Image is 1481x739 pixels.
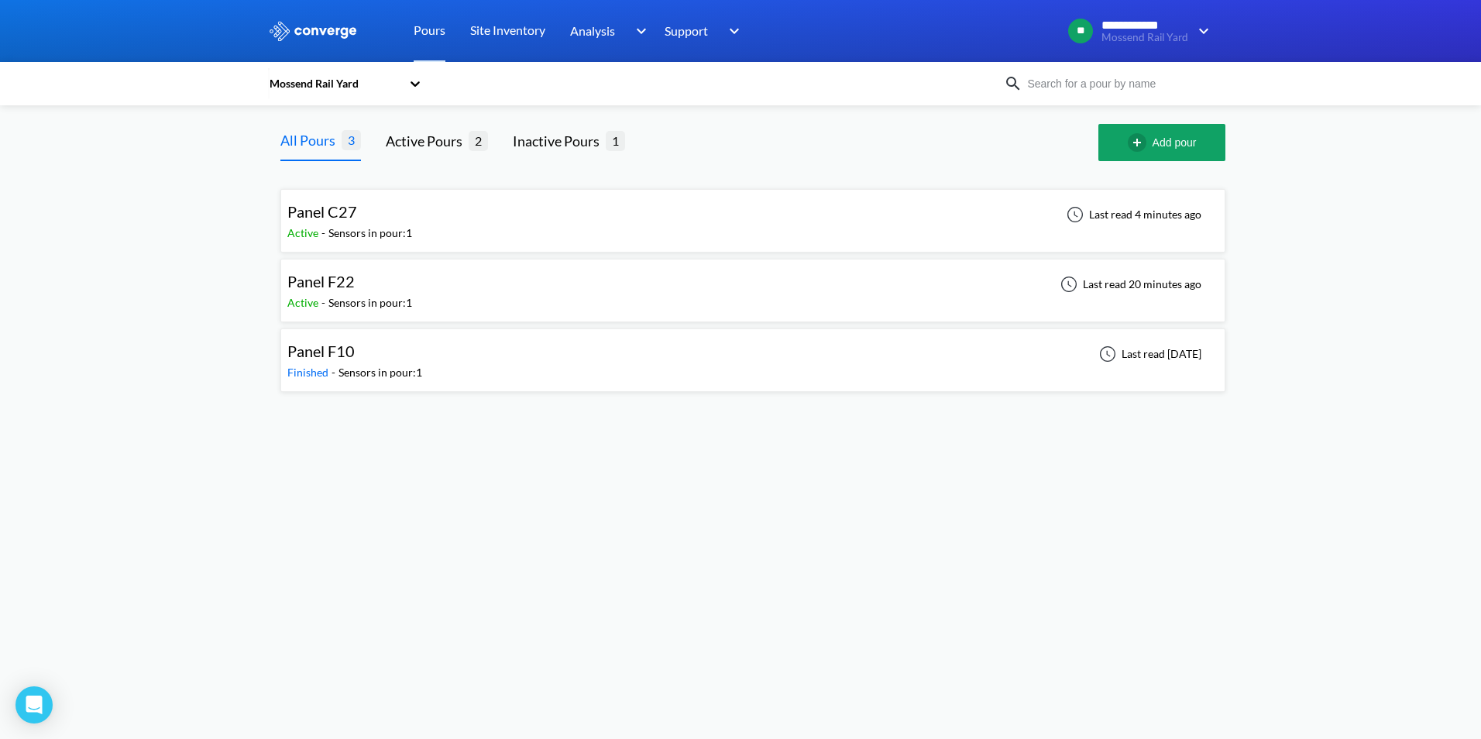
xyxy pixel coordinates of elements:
span: 1 [606,131,625,150]
div: All Pours [280,129,342,151]
span: Analysis [570,21,615,40]
span: - [321,296,328,309]
button: Add pour [1098,124,1225,161]
div: Open Intercom Messenger [15,686,53,724]
img: icon-search.svg [1004,74,1022,93]
a: Panel F10Finished-Sensors in pour:1Last read [DATE] [280,346,1225,359]
div: Sensors in pour: 1 [338,364,422,381]
div: Sensors in pour: 1 [328,225,412,242]
img: downArrow.svg [626,22,651,40]
div: Inactive Pours [513,130,606,152]
div: Sensors in pour: 1 [328,294,412,311]
span: - [332,366,338,379]
div: Active Pours [386,130,469,152]
img: downArrow.svg [719,22,744,40]
span: Mossend Rail Yard [1101,32,1188,43]
input: Search for a pour by name [1022,75,1210,92]
span: Panel F10 [287,342,355,360]
span: Panel F22 [287,272,355,290]
div: Last read 20 minutes ago [1052,275,1206,294]
img: downArrow.svg [1188,22,1213,40]
span: 3 [342,130,361,150]
a: Panel C27Active-Sensors in pour:1Last read 4 minutes ago [280,207,1225,220]
span: Active [287,226,321,239]
div: Mossend Rail Yard [268,75,401,92]
span: - [321,226,328,239]
span: Panel C27 [287,202,357,221]
span: Support [665,21,708,40]
a: Panel F22Active-Sensors in pour:1Last read 20 minutes ago [280,277,1225,290]
div: Last read [DATE] [1091,345,1206,363]
img: logo_ewhite.svg [268,21,358,41]
span: Finished [287,366,332,379]
img: add-circle-outline.svg [1128,133,1153,152]
div: Last read 4 minutes ago [1058,205,1206,224]
span: 2 [469,131,488,150]
span: Active [287,296,321,309]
